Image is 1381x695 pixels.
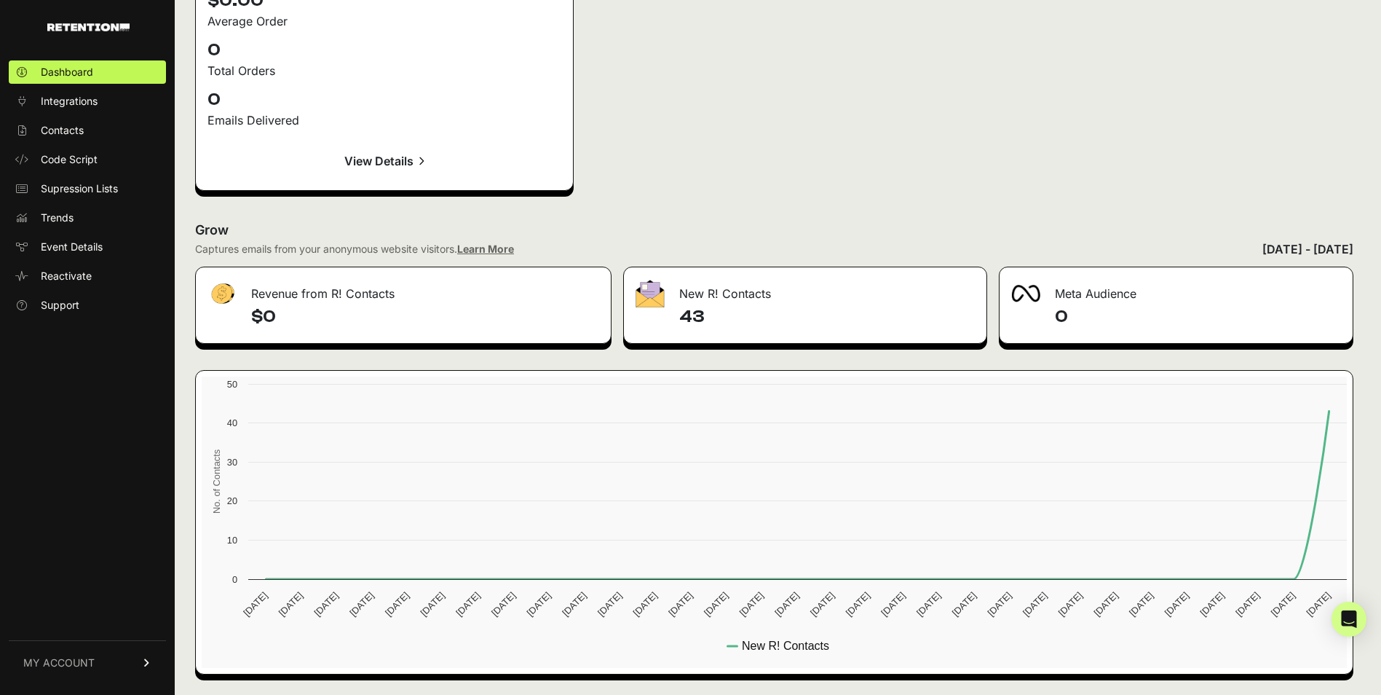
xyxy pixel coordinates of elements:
div: Total Orders [207,62,561,79]
img: fa-meta-2f981b61bb99beabf952f7030308934f19ce035c18b003e963880cc3fabeebb7.png [1011,285,1040,302]
a: Code Script [9,148,166,171]
div: Meta Audience [1000,267,1353,311]
text: [DATE] [702,590,730,619]
div: Captures emails from your anonymous website visitors. [195,242,514,256]
text: 0 [232,574,237,585]
text: [DATE] [383,590,411,619]
text: [DATE] [666,590,695,619]
div: New R! Contacts [624,267,987,311]
div: Average Order [207,12,561,30]
text: [DATE] [454,590,482,619]
text: [DATE] [914,590,943,619]
span: Dashboard [41,65,93,79]
a: Contacts [9,119,166,142]
p: 0 [207,88,561,111]
span: Reactivate [41,269,92,283]
span: MY ACCOUNT [23,656,95,670]
a: MY ACCOUNT [9,640,166,685]
span: Support [41,298,79,313]
text: [DATE] [277,590,305,619]
text: [DATE] [772,590,801,619]
text: New R! Contacts [742,640,829,652]
text: [DATE] [844,590,872,619]
span: Event Details [41,240,103,254]
a: View Details [207,144,561,178]
text: [DATE] [1127,590,1155,619]
h4: 0 [1055,305,1341,329]
a: Supression Lists [9,177,166,200]
text: [DATE] [1233,590,1262,619]
text: 40 [227,417,237,428]
text: [DATE] [737,590,766,619]
text: [DATE] [1056,590,1085,619]
text: [DATE] [808,590,836,619]
text: [DATE] [560,590,588,619]
text: [DATE] [985,590,1013,619]
text: [DATE] [595,590,624,619]
span: Code Script [41,152,98,167]
text: 20 [227,495,237,506]
span: Contacts [41,123,84,138]
text: [DATE] [1091,590,1120,619]
h4: 43 [679,305,976,329]
span: Trends [41,211,74,225]
a: Trends [9,206,166,229]
text: No. of Contacts [211,449,222,514]
img: fa-dollar-13500eef13a19c4ab2b9ed9ad552e47b0d9fc28b02b83b90ba0e00f96d6372e9.png [207,280,237,308]
text: [DATE] [419,590,447,619]
h2: Grow [195,220,1353,240]
text: 30 [227,457,237,468]
text: [DATE] [631,590,660,619]
img: Retention.com [47,23,130,31]
text: [DATE] [1269,590,1297,619]
text: 10 [227,535,237,546]
text: [DATE] [525,590,553,619]
text: [DATE] [312,590,341,619]
div: Emails Delivered [207,111,561,129]
text: [DATE] [241,590,269,619]
text: [DATE] [1163,590,1191,619]
text: [DATE] [879,590,907,619]
a: Support [9,294,166,317]
img: fa-envelope-19ae18322b30453b285274b1b8af3d052b27d846a4fbe8435d1a52b978f639a2.png [636,280,665,307]
a: Integrations [9,90,166,113]
h4: $0 [251,305,599,329]
text: [DATE] [347,590,376,619]
text: [DATE] [1021,590,1049,619]
span: Integrations [41,94,98,109]
div: Open Intercom Messenger [1331,602,1366,637]
span: Supression Lists [41,181,118,196]
text: [DATE] [489,590,518,619]
text: 50 [227,379,237,390]
a: Event Details [9,235,166,259]
div: Revenue from R! Contacts [196,267,611,311]
a: Dashboard [9,60,166,84]
a: Reactivate [9,264,166,288]
a: Learn More [457,243,514,255]
text: [DATE] [1198,590,1226,619]
p: 0 [207,39,561,62]
text: [DATE] [950,590,978,619]
text: [DATE] [1305,590,1333,619]
div: [DATE] - [DATE] [1262,240,1353,258]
